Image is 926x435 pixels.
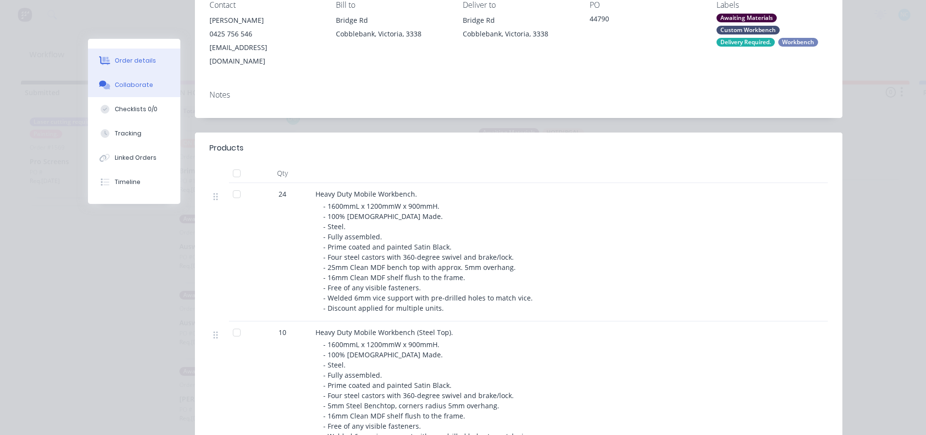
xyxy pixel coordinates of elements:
[115,178,140,186] div: Timeline
[463,14,574,45] div: Bridge RdCobblebank, Victoria, 3338
[463,14,574,27] div: Bridge Rd
[590,0,701,10] div: PO
[115,153,157,162] div: Linked Orders
[778,38,818,47] div: Workbench
[716,0,828,10] div: Labels
[253,164,312,183] div: Qty
[88,146,180,170] button: Linked Orders
[336,14,447,27] div: Bridge Rd
[115,105,157,114] div: Checklists 0/0
[88,49,180,73] button: Order details
[336,14,447,45] div: Bridge RdCobblebank, Victoria, 3338
[716,26,780,34] div: Custom Workbench
[590,14,701,27] div: 44790
[115,81,153,89] div: Collaborate
[210,14,321,27] div: [PERSON_NAME]
[315,328,453,337] span: Heavy Duty Mobile Workbench (Steel Top).
[88,97,180,121] button: Checklists 0/0
[716,14,777,22] div: Awaiting Materials
[115,129,141,138] div: Tracking
[88,170,180,194] button: Timeline
[210,41,321,68] div: [EMAIL_ADDRESS][DOMAIN_NAME]
[315,189,417,199] span: Heavy Duty Mobile Workbench.
[88,121,180,146] button: Tracking
[210,0,321,10] div: Contact
[210,14,321,68] div: [PERSON_NAME]0425 756 546[EMAIL_ADDRESS][DOMAIN_NAME]
[210,90,828,100] div: Notes
[115,56,156,65] div: Order details
[336,27,447,41] div: Cobblebank, Victoria, 3338
[210,27,321,41] div: 0425 756 546
[463,27,574,41] div: Cobblebank, Victoria, 3338
[279,189,286,199] span: 24
[88,73,180,97] button: Collaborate
[336,0,447,10] div: Bill to
[210,142,244,154] div: Products
[323,201,533,313] span: - 1600mmL x 1200mmW x 900mmH. - 100% [DEMOGRAPHIC_DATA] Made. - Steel. - Fully assembled. - Prime...
[279,327,286,337] span: 10
[716,38,775,47] div: Delivery Required.
[463,0,574,10] div: Deliver to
